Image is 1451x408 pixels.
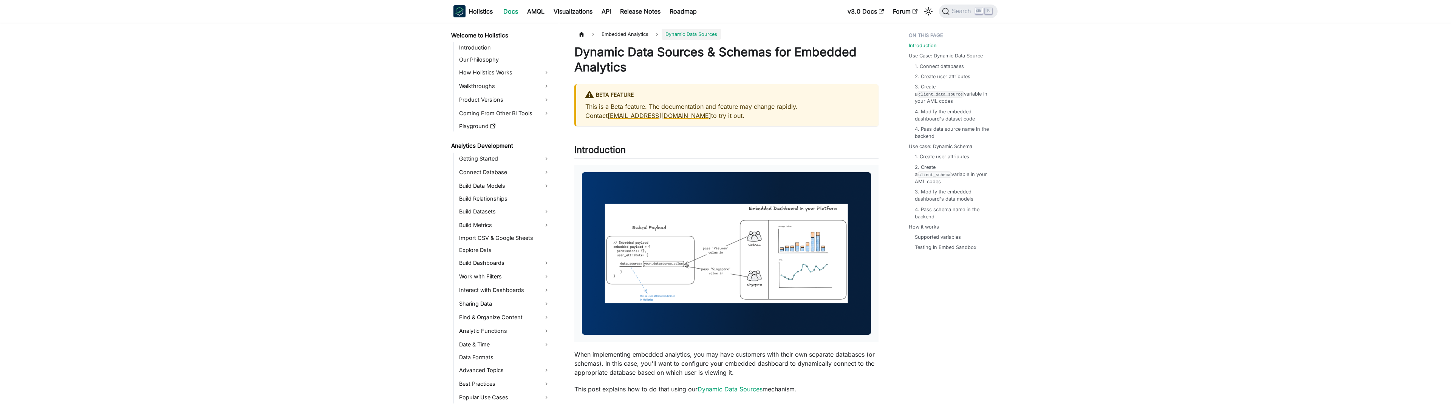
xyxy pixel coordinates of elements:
[616,5,665,17] a: Release Notes
[915,153,969,160] a: 1. Create user attributes
[698,385,763,393] a: Dynamic Data Sources
[662,29,721,40] span: Dynamic Data Sources
[917,172,951,178] code: client_schema
[888,5,922,17] a: Forum
[909,143,972,150] a: Use case: Dynamic Schema
[457,352,552,363] a: Data Formats
[915,188,990,202] a: 3. Modify the embedded dashboard's data models
[909,42,937,49] a: Introduction
[457,233,552,243] a: Import CSV & Google Sheets
[457,193,552,204] a: Build Relationships
[457,325,552,337] a: Analytic Functions
[449,141,552,151] a: Analytics Development
[915,244,976,251] a: Testing in Embed Sandbox
[574,45,879,75] h1: Dynamic Data Sources & Schemas for Embedded Analytics
[915,125,990,140] a: 4. Pass data source name in the backend
[582,172,871,335] img: dynamic data source embed
[469,7,493,16] b: Holistics
[598,29,652,40] span: Embedded Analytics
[574,144,879,159] h2: Introduction
[457,206,552,218] a: Build Datasets
[585,90,869,100] div: BETA FEATURE
[457,311,552,323] a: Find & Organize Content
[915,206,990,220] a: 4. Pass schema name in the backend
[449,30,552,41] a: Welcome to Holistics
[457,298,552,310] a: Sharing Data
[909,52,983,59] a: Use Case: Dynamic Data Source
[939,5,998,18] button: Search (Ctrl+K)
[457,245,552,255] a: Explore Data
[665,5,701,17] a: Roadmap
[843,5,888,17] a: v3.0 Docs
[457,166,552,178] a: Connect Database
[574,29,879,40] nav: Breadcrumbs
[457,180,552,192] a: Build Data Models
[453,5,493,17] a: HolisticsHolistics
[457,378,552,390] a: Best Practices
[915,73,970,80] a: 2. Create user attributes
[457,80,552,92] a: Walkthroughs
[608,112,711,119] a: [EMAIL_ADDRESS][DOMAIN_NAME]
[457,42,552,53] a: Introduction
[446,23,559,408] nav: Docs sidebar
[597,5,616,17] a: API
[457,391,552,403] a: Popular Use Cases
[917,91,964,97] code: client_data_source
[457,121,552,131] a: Playground
[574,350,879,377] p: When implementing embedded analytics, you may have customers with their own separate databases (o...
[523,5,549,17] a: AMQL
[457,66,552,79] a: How Holistics Works
[574,29,589,40] a: Home page
[453,5,466,17] img: Holistics
[457,284,552,296] a: Interact with Dashboards
[915,63,964,70] a: 1. Connect databases
[457,338,552,351] a: Date & Time
[457,364,552,376] a: Advanced Topics
[549,5,597,17] a: Visualizations
[457,270,552,283] a: Work with Filters
[585,102,869,120] p: This is a Beta feature. The documentation and feature may change rapidly. Contact to try it out.
[915,233,961,241] a: Supported variables
[915,108,990,122] a: 4. Modify the embedded dashboard's dataset code
[457,94,552,106] a: Product Versions
[457,219,552,231] a: Build Metrics
[499,5,523,17] a: Docs
[915,164,990,185] a: 2. Create aclient_schemavariable in your AML codes
[985,8,992,14] kbd: K
[922,5,934,17] button: Switch between dark and light mode (currently light mode)
[909,223,939,230] a: How it works
[457,54,552,65] a: Our Philosophy
[457,153,552,165] a: Getting Started
[457,107,552,119] a: Coming From Other BI Tools
[915,83,990,105] a: 3. Create aclient_data_sourcevariable in your AML codes
[457,257,552,269] a: Build Dashboards
[950,8,976,15] span: Search
[574,385,879,394] p: This post explains how to do that using our mechanism.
